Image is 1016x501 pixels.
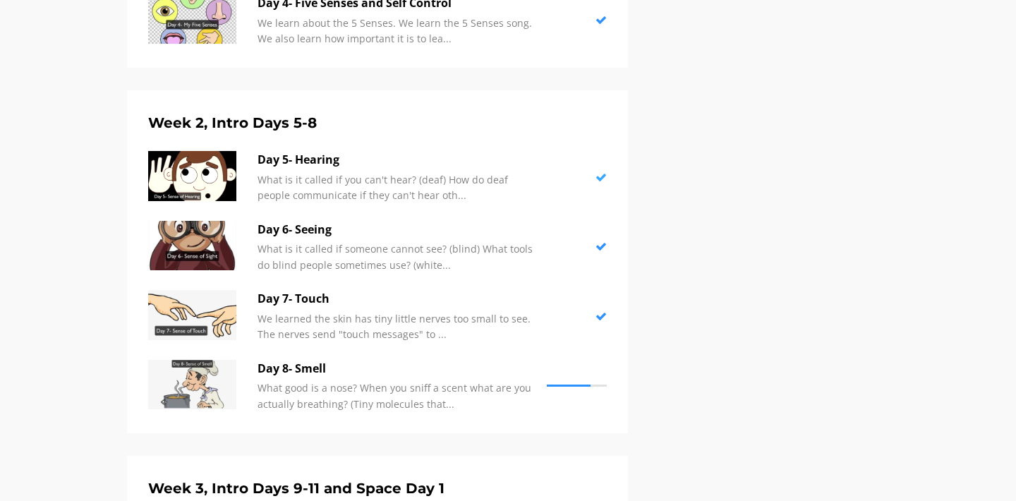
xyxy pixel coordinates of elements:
[148,221,236,270] img: OK9pnWYR6WHHVZCdalib_dea1af28cd8ad2683da6e4f7ac77ef872a62821f.jpg
[148,151,607,203] a: Day 5- Hearing What is it called if you can't hear? (deaf) How do deaf people communicate if they...
[148,290,236,339] img: i7854taoSOybrCBYFoFZ_5ba912658c33491c1c5a474d58dc0f7cb1ea85fb.jpg
[258,16,540,47] p: We learn about the 5 Senses. We learn the 5 Senses song. We also learn how important it is to lea...
[258,241,540,273] p: What is it called if someone cannot see? (blind) What tools do blind people sometimes use? (white...
[258,172,540,204] p: What is it called if you can't hear? (deaf) How do deaf people communicate if they can't hear oth...
[258,151,540,169] p: Day 5- Hearing
[148,221,607,273] a: Day 6- Seeing What is it called if someone cannot see? (blind) What tools do blind people sometim...
[148,111,607,134] h5: Week 2, Intro Days 5-8
[258,360,540,378] p: Day 8- Smell
[148,290,607,342] a: Day 7- Touch We learned the skin has tiny little nerves too small to see. The nerves send "touch ...
[258,380,540,412] p: What good is a nose? When you sniff a scent what are you actually breathing? (Tiny molecules that...
[258,290,540,308] p: Day 7- Touch
[148,360,607,412] a: Day 8- Smell What good is a nose? When you sniff a scent what are you actually breathing? (Tiny m...
[148,477,607,500] h5: Week 3, Intro Days 9-11 and Space Day 1
[258,311,540,343] p: We learned the skin has tiny little nerves too small to see. The nerves send "touch messages" to ...
[258,221,540,239] p: Day 6- Seeing
[148,360,236,409] img: HObMpL8ZQeS41YjPkqPX_44248bf4acc0076d8c9cf5cf6af4586b733f00e0.jpg
[148,151,236,200] img: gRrwcOmaTtiDrulxc9l8_8da069e84be0f56fe9e4bc8d297b331122fa51d5.jpg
